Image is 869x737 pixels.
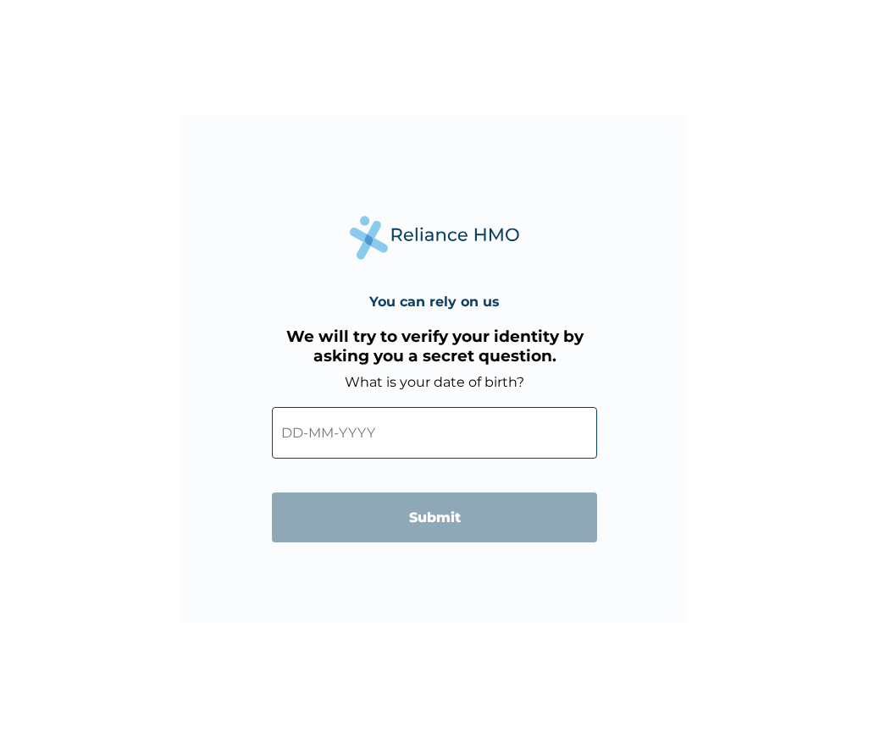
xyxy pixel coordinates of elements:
[272,492,597,542] input: Submit
[272,327,597,366] h3: We will try to verify your identity by asking you a secret question.
[369,294,500,310] h4: You can rely on us
[350,216,519,259] img: Reliance Health's Logo
[272,407,597,459] input: DD-MM-YYYY
[345,374,524,390] label: What is your date of birth?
